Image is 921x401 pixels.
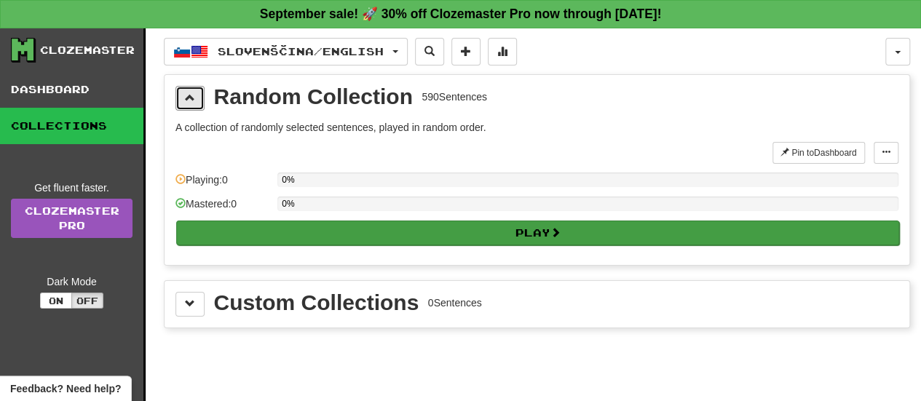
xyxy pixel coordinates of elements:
[218,45,384,57] span: Slovenščina / English
[214,292,419,314] div: Custom Collections
[71,293,103,309] button: Off
[176,221,899,245] button: Play
[40,293,72,309] button: On
[428,295,482,310] div: 0 Sentences
[214,86,413,108] div: Random Collection
[40,43,135,57] div: Clozemaster
[175,196,270,221] div: Mastered: 0
[260,7,662,21] strong: September sale! 🚀 30% off Clozemaster Pro now through [DATE]!
[11,180,133,195] div: Get fluent faster.
[488,38,517,65] button: More stats
[164,38,408,65] button: Slovenščina/English
[11,199,133,238] a: ClozemasterPro
[451,38,481,65] button: Add sentence to collection
[10,381,121,396] span: Open feedback widget
[415,38,444,65] button: Search sentences
[175,120,898,135] p: A collection of randomly selected sentences, played in random order.
[175,172,270,196] div: Playing: 0
[422,90,487,104] div: 590 Sentences
[11,274,133,289] div: Dark Mode
[772,142,865,164] button: Pin toDashboard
